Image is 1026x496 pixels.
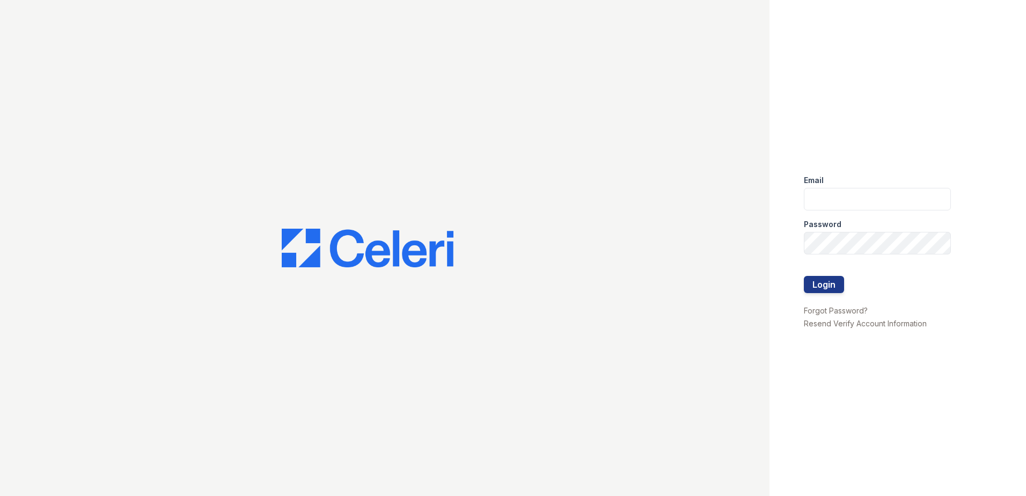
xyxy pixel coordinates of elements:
[804,319,927,328] a: Resend Verify Account Information
[804,276,844,293] button: Login
[804,175,824,186] label: Email
[804,306,868,315] a: Forgot Password?
[804,219,841,230] label: Password
[282,229,453,267] img: CE_Logo_Blue-a8612792a0a2168367f1c8372b55b34899dd931a85d93a1a3d3e32e68fde9ad4.png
